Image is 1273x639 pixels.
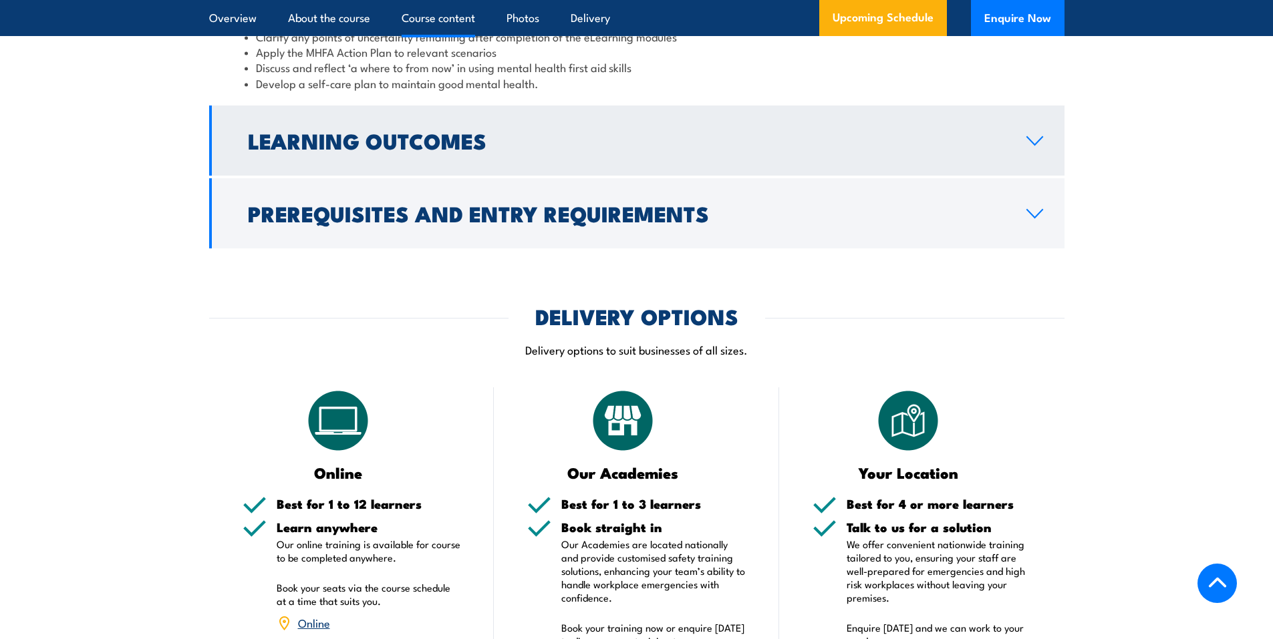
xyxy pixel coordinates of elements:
h5: Learn anywhere [277,521,461,534]
h3: Our Academies [527,465,719,480]
h5: Best for 1 to 12 learners [277,497,461,510]
h3: Online [243,465,434,480]
li: Discuss and reflect ‘a where to from now’ in using mental health first aid skills [245,59,1040,75]
a: Prerequisites and Entry Requirements [209,178,1065,248]
p: We offer convenient nationwide training tailored to you, ensuring your staff are well-prepared fo... [847,538,1031,604]
h5: Talk to us for a solution [847,521,1031,534]
li: Apply the MHFA Action Plan to relevant scenarios [245,44,1040,59]
p: Book your seats via the course schedule at a time that suits you. [277,581,461,608]
li: Clarify any points of uncertainty remaining after completion of the eLearning modules [245,29,1040,44]
a: Learning Outcomes [209,105,1065,176]
p: Our online training is available for course to be completed anywhere. [277,538,461,564]
h2: Prerequisites and Entry Requirements [248,204,1005,222]
h5: Book straight in [561,521,746,534]
h3: Your Location [813,465,1004,480]
a: Online [298,614,330,630]
li: Develop a self-care plan to maintain good mental health. [245,75,1040,91]
h5: Best for 1 to 3 learners [561,497,746,510]
h2: Learning Outcomes [248,131,1005,150]
p: Delivery options to suit businesses of all sizes. [209,342,1065,357]
h5: Best for 4 or more learners [847,497,1031,510]
p: Our Academies are located nationally and provide customised safety training solutions, enhancing ... [561,538,746,604]
h2: DELIVERY OPTIONS [535,306,738,325]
